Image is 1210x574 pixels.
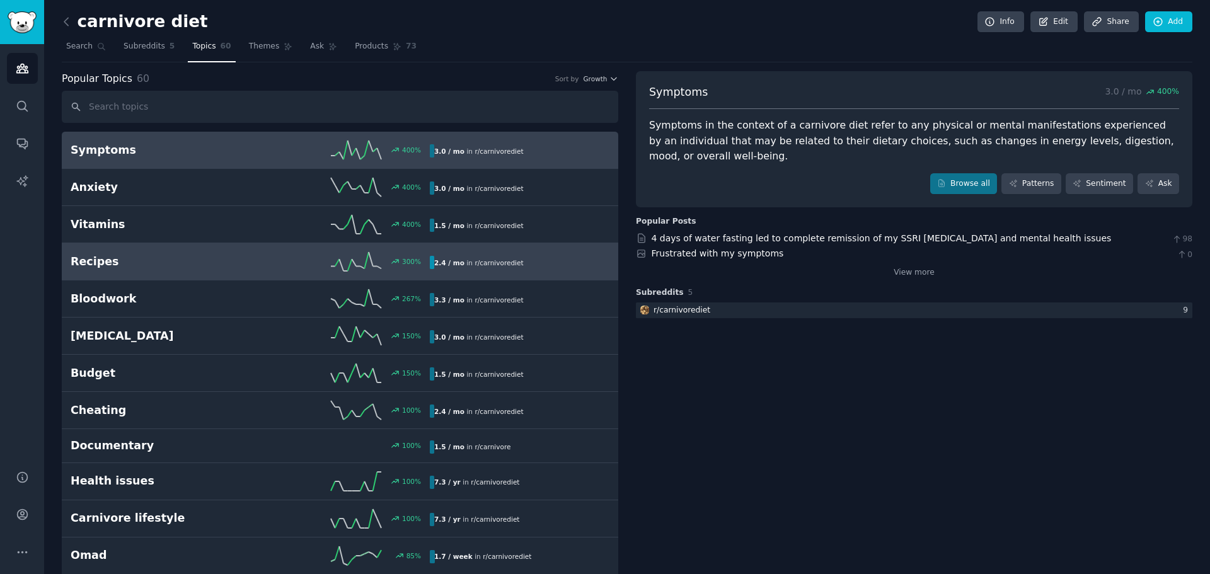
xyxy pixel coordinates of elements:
[636,302,1192,318] a: carnivoredietr/carnivorediet9
[430,440,515,454] div: in
[1183,305,1192,316] div: 9
[652,233,1112,243] a: 4 days of water fasting led to complete remission of my SSRI [MEDICAL_DATA] and mental health issues
[306,37,342,62] a: Ask
[62,71,132,87] span: Popular Topics
[71,254,250,270] h2: Recipes
[62,169,618,206] a: Anxiety400%3.0 / moin r/carnivorediet
[62,243,618,280] a: Recipes300%2.4 / moin r/carnivorediet
[71,291,250,307] h2: Bloodwork
[649,84,708,100] span: Symptoms
[636,287,684,299] span: Subreddits
[66,41,93,52] span: Search
[170,41,175,52] span: 5
[71,473,250,489] h2: Health issues
[62,429,618,463] a: Documentary100%1.5 / moin r/carnivore
[62,12,208,32] h2: carnivore diet
[137,72,149,84] span: 60
[475,259,523,267] span: r/ carnivorediet
[71,548,250,563] h2: Omad
[430,405,528,418] div: in
[124,41,165,52] span: Subreddits
[583,74,607,83] span: Growth
[475,408,523,415] span: r/ carnivorediet
[430,550,536,563] div: in
[475,370,523,378] span: r/ carnivorediet
[62,206,618,243] a: Vitamins400%1.5 / moin r/carnivorediet
[310,41,324,52] span: Ask
[62,355,618,392] a: Budget150%1.5 / moin r/carnivorediet
[8,11,37,33] img: GummySearch logo
[402,146,421,154] div: 400 %
[640,306,649,314] img: carnivorediet
[221,41,231,52] span: 60
[475,147,523,155] span: r/ carnivorediet
[62,132,618,169] a: Symptoms400%3.0 / moin r/carnivorediet
[434,515,461,523] b: 7.3 / yr
[402,183,421,192] div: 400 %
[1066,173,1133,195] a: Sentiment
[355,41,388,52] span: Products
[555,74,579,83] div: Sort by
[71,328,250,344] h2: [MEDICAL_DATA]
[930,173,998,195] a: Browse all
[583,74,618,83] button: Growth
[1157,86,1179,98] span: 400 %
[475,296,523,304] span: r/ carnivorediet
[62,500,618,537] a: Carnivore lifestyle100%7.3 / yrin r/carnivorediet
[62,91,618,123] input: Search topics
[350,37,421,62] a: Products73
[119,37,179,62] a: Subreddits5
[402,477,421,486] div: 100 %
[71,142,250,158] h2: Symptoms
[434,443,464,451] b: 1.5 / mo
[71,180,250,195] h2: Anxiety
[483,553,531,560] span: r/ carnivorediet
[434,408,464,415] b: 2.4 / mo
[688,288,693,297] span: 5
[71,510,250,526] h2: Carnivore lifestyle
[977,11,1024,33] a: Info
[71,217,250,232] h2: Vitamins
[402,514,421,523] div: 100 %
[402,220,421,229] div: 400 %
[475,333,523,341] span: r/ carnivorediet
[649,118,1179,164] div: Symptoms in the context of a carnivore diet refer to any physical or mental manifestations experi...
[1172,234,1192,245] span: 98
[402,294,421,303] div: 267 %
[434,553,473,560] b: 1.7 / week
[430,513,524,526] div: in
[245,37,297,62] a: Themes
[430,181,528,195] div: in
[430,330,528,343] div: in
[636,216,696,227] div: Popular Posts
[402,331,421,340] div: 150 %
[62,463,618,500] a: Health issues100%7.3 / yrin r/carnivorediet
[475,222,523,229] span: r/ carnivorediet
[471,478,519,486] span: r/ carnivorediet
[654,305,710,316] div: r/ carnivorediet
[188,37,235,62] a: Topics60
[471,515,519,523] span: r/ carnivorediet
[402,369,421,377] div: 150 %
[434,222,464,229] b: 1.5 / mo
[1138,173,1179,195] a: Ask
[1105,84,1179,100] p: 3.0 / mo
[430,144,528,158] div: in
[1030,11,1078,33] a: Edit
[71,365,250,381] h2: Budget
[1001,173,1061,195] a: Patterns
[475,185,523,192] span: r/ carnivorediet
[652,248,784,258] a: Frustrated with my symptoms
[434,296,464,304] b: 3.3 / mo
[434,370,464,378] b: 1.5 / mo
[430,476,524,489] div: in
[1177,250,1192,261] span: 0
[1145,11,1192,33] a: Add
[62,37,110,62] a: Search
[71,438,250,454] h2: Documentary
[62,280,618,318] a: Bloodwork267%3.3 / moin r/carnivorediet
[406,41,417,52] span: 73
[402,441,421,450] div: 100 %
[62,318,618,355] a: [MEDICAL_DATA]150%3.0 / moin r/carnivorediet
[430,256,528,269] div: in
